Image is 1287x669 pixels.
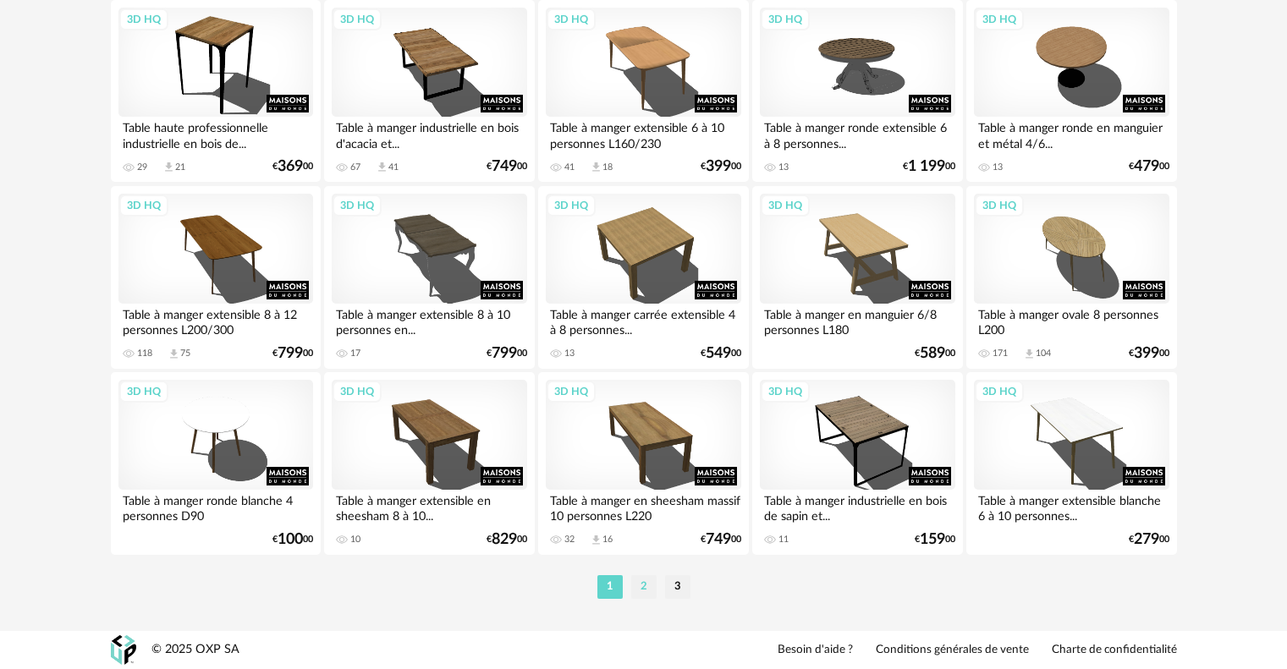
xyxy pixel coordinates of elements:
div: Table à manger ovale 8 personnes L200 [974,304,1169,337]
img: OXP [111,635,136,665]
a: 3D HQ Table à manger ovale 8 personnes L200 171 Download icon 104 €39900 [966,186,1176,369]
div: 3D HQ [975,8,1024,30]
div: 3D HQ [547,195,596,217]
span: 589 [920,348,945,359]
li: 3 [665,575,690,599]
div: 104 [1036,348,1051,359]
span: 479 [1134,161,1159,173]
span: 799 [278,348,303,359]
a: 3D HQ Table à manger en manguier 6/8 personnes L180 €58900 [752,186,962,369]
div: Table à manger industrielle en bois d'acacia et... [332,117,526,151]
div: Table à manger en manguier 6/8 personnes L180 [760,304,954,337]
div: Table à manger extensible 8 à 10 personnes en... [332,304,526,337]
div: 171 [993,348,1008,359]
div: € 00 [272,534,313,546]
div: € 00 [903,161,955,173]
div: 3D HQ [761,195,810,217]
div: © 2025 OXP SA [151,642,239,658]
span: Download icon [1023,348,1036,360]
div: € 00 [1129,534,1169,546]
a: Conditions générales de vente [876,643,1029,658]
div: 3D HQ [975,195,1024,217]
div: 3D HQ [975,381,1024,403]
a: 3D HQ Table à manger extensible 8 à 10 personnes en... 17 €79900 [324,186,534,369]
div: € 00 [915,534,955,546]
a: 3D HQ Table à manger en sheesham massif 10 personnes L220 32 Download icon 16 €74900 [538,372,748,555]
div: 41 [388,162,399,173]
div: 67 [350,162,360,173]
div: € 00 [701,534,741,546]
span: 399 [1134,348,1159,359]
div: 41 [564,162,575,173]
div: € 00 [487,161,527,173]
div: € 00 [272,348,313,359]
div: Table à manger ronde en manguier et métal 4/6... [974,117,1169,151]
div: 16 [602,534,613,546]
div: 3D HQ [119,195,168,217]
div: 13 [564,348,575,359]
div: 13 [993,162,1003,173]
div: 75 [180,348,190,359]
span: Download icon [168,348,180,360]
span: 100 [278,534,303,546]
span: 159 [920,534,945,546]
div: 13 [778,162,789,173]
div: € 00 [487,348,527,359]
div: Table à manger extensible en sheesham 8 à 10... [332,490,526,524]
span: Download icon [590,161,602,173]
span: 279 [1134,534,1159,546]
div: Table à manger ronde extensible 6 à 8 personnes... [760,117,954,151]
div: 18 [602,162,613,173]
div: 3D HQ [333,195,382,217]
span: Download icon [376,161,388,173]
span: 1 199 [908,161,945,173]
div: Table à manger ronde blanche 4 personnes D90 [118,490,313,524]
div: € 00 [272,161,313,173]
div: Table à manger extensible 6 à 10 personnes L160/230 [546,117,740,151]
div: 3D HQ [333,381,382,403]
div: € 00 [701,161,741,173]
div: 3D HQ [547,381,596,403]
a: 3D HQ Table à manger carrée extensible 4 à 8 personnes... 13 €54900 [538,186,748,369]
div: € 00 [1129,348,1169,359]
div: 118 [137,348,152,359]
div: 3D HQ [119,381,168,403]
span: 829 [492,534,517,546]
a: 3D HQ Table à manger extensible 8 à 12 personnes L200/300 118 Download icon 75 €79900 [111,186,321,369]
div: Table haute professionnelle industrielle en bois de... [118,117,313,151]
span: 549 [706,348,731,359]
div: 10 [350,534,360,546]
div: Table à manger carrée extensible 4 à 8 personnes... [546,304,740,337]
div: 3D HQ [119,8,168,30]
div: Table à manger extensible 8 à 12 personnes L200/300 [118,304,313,337]
div: € 00 [1129,161,1169,173]
span: 399 [706,161,731,173]
div: 3D HQ [547,8,596,30]
div: 3D HQ [761,8,810,30]
div: 21 [175,162,185,173]
div: 3D HQ [333,8,382,30]
li: 2 [631,575,657,599]
li: 1 [597,575,623,599]
div: 29 [137,162,147,173]
div: € 00 [487,534,527,546]
a: 3D HQ Table à manger extensible blanche 6 à 10 personnes... €27900 [966,372,1176,555]
div: Table à manger en sheesham massif 10 personnes L220 [546,490,740,524]
span: 799 [492,348,517,359]
span: 369 [278,161,303,173]
div: € 00 [915,348,955,359]
div: Table à manger industrielle en bois de sapin et... [760,490,954,524]
a: Besoin d'aide ? [778,643,853,658]
div: 3D HQ [761,381,810,403]
a: 3D HQ Table à manger extensible en sheesham 8 à 10... 10 €82900 [324,372,534,555]
div: 32 [564,534,575,546]
a: 3D HQ Table à manger industrielle en bois de sapin et... 11 €15900 [752,372,962,555]
span: Download icon [590,534,602,546]
div: 11 [778,534,789,546]
span: 749 [706,534,731,546]
a: Charte de confidentialité [1052,643,1177,658]
a: 3D HQ Table à manger ronde blanche 4 personnes D90 €10000 [111,372,321,555]
span: Download icon [162,161,175,173]
div: Table à manger extensible blanche 6 à 10 personnes... [974,490,1169,524]
div: 17 [350,348,360,359]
